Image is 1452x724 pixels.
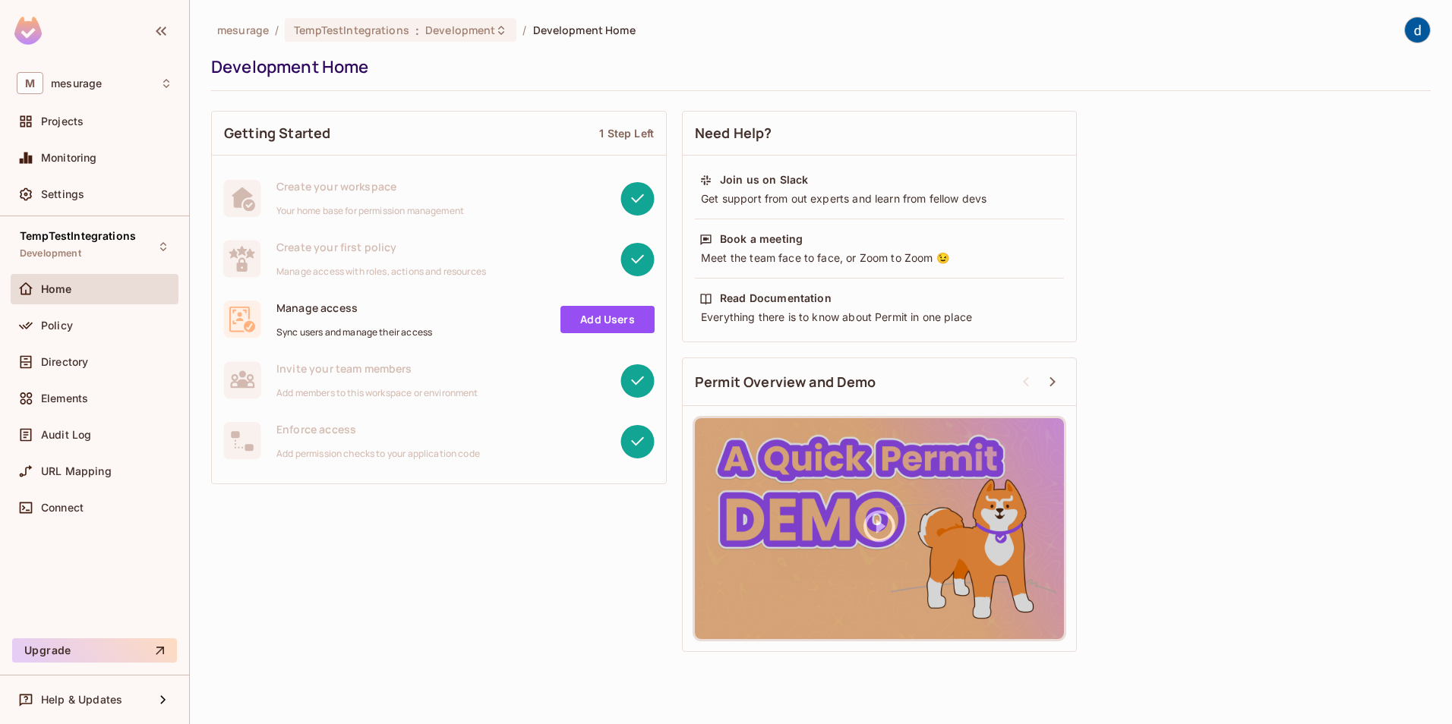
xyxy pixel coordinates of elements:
span: TempTestIntegrations [294,23,409,37]
div: 1 Step Left [599,126,654,140]
span: Help & Updates [41,694,122,706]
span: Projects [41,115,84,127]
span: Development [20,247,81,260]
span: : [415,24,420,36]
a: Add Users [560,306,655,333]
span: Development Home [533,23,636,37]
span: Need Help? [695,124,772,143]
span: URL Mapping [41,465,112,477]
span: Policy [41,320,73,332]
span: Sync users and manage their access [276,326,432,338]
img: dev 911gcl [1405,17,1430,42]
span: Create your workspace [276,179,464,194]
span: Home [41,283,72,295]
li: / [522,23,526,37]
div: Book a meeting [720,231,803,247]
span: Manage access with roles, actions and resources [276,266,486,278]
div: Join us on Slack [720,172,808,187]
button: Upgrade [12,638,177,663]
span: Settings [41,188,84,200]
div: Everything there is to know about Permit in one place [699,310,1059,325]
li: / [275,23,279,37]
span: TempTestIntegrations [20,230,136,242]
span: Connect [41,502,84,514]
span: Invite your team members [276,361,478,376]
span: Elements [41,392,88,404]
span: Create your first policy [276,240,486,254]
span: Getting Started [224,124,330,143]
div: Development Home [211,55,1423,78]
div: Meet the team face to face, or Zoom to Zoom 😉 [699,250,1059,266]
div: Read Documentation [720,291,832,306]
span: Monitoring [41,152,97,164]
img: SReyMgAAAABJRU5ErkJggg== [14,17,42,45]
span: Directory [41,356,88,368]
span: M [17,72,43,94]
span: Add permission checks to your application code [276,448,480,460]
span: Your home base for permission management [276,205,464,217]
span: the active workspace [217,23,269,37]
span: Audit Log [41,429,91,441]
span: Add members to this workspace or environment [276,387,478,399]
span: Manage access [276,301,432,315]
div: Get support from out experts and learn from fellow devs [699,191,1059,206]
span: Permit Overview and Demo [695,373,876,392]
span: Enforce access [276,422,480,436]
span: Development [425,23,495,37]
span: Workspace: mesurage [51,77,102,90]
